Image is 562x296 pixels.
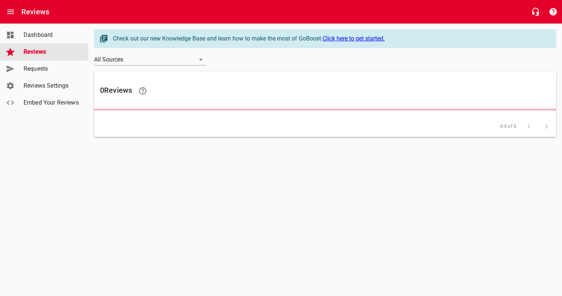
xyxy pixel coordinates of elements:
[21,6,49,18] h6: Reviews
[500,123,516,130] span: 0-0 of 0
[24,98,79,107] span: Embed Your Reviews
[94,54,205,66] div: All Sources
[323,35,385,42] a: Click here to get started.
[113,34,548,43] div: Check out our new Knowledge Base and learn how to make the most of GoBoost.
[134,82,152,100] a: Learn facts about why reviews are important
[527,3,544,21] button: Live Chat
[100,82,550,100] h6: 0 Review s
[24,31,79,39] span: Dashboard
[24,47,79,56] span: Reviews
[24,81,79,90] span: Reviews Settings
[544,3,562,21] button: Support Portal
[2,3,19,21] button: Open drawer
[24,64,79,73] span: Requests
